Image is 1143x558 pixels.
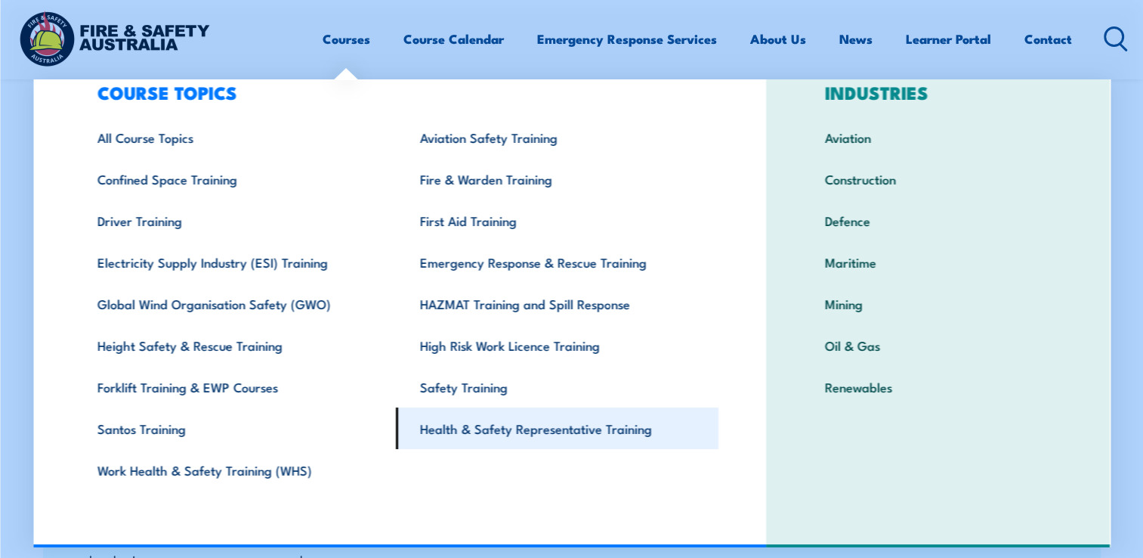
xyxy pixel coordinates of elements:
a: First Aid Training [396,200,718,241]
a: Santos Training [73,408,396,449]
a: Global Wind Organisation Safety (GWO) [73,283,396,324]
a: All Course Topics [73,116,396,158]
a: Aviation [801,116,1075,158]
a: About Us [750,19,806,59]
h3: COURSE TOPICS [73,82,718,103]
a: HAZMAT Training and Spill Response [396,283,718,324]
a: Course Calendar [403,19,504,59]
a: Health & Safety Representative Training [396,408,718,449]
a: Driver Training [73,200,396,241]
a: Emergency Response & Rescue Training [396,241,718,283]
a: News [839,19,873,59]
h3: INDUSTRIES [801,82,1075,103]
a: Contact [1024,19,1072,59]
a: Confined Space Training [73,158,396,200]
a: Forklift Training & EWP Courses [73,366,396,408]
a: Renewables [801,366,1075,408]
a: Emergency Response Services [537,19,717,59]
a: Fire & Warden Training [396,158,718,200]
a: Electricity Supply Industry (ESI) Training [73,241,396,283]
a: Courses [323,19,370,59]
a: Work Health & Safety Training (WHS) [73,449,396,491]
a: Defence [801,200,1075,241]
a: Maritime [801,241,1075,283]
a: Learner Portal [906,19,991,59]
a: Safety Training [396,366,718,408]
a: Aviation Safety Training [396,116,718,158]
a: Height Safety & Rescue Training [73,324,396,366]
a: High Risk Work Licence Training [396,324,718,366]
a: Construction [801,158,1075,200]
a: Oil & Gas [801,324,1075,366]
a: Mining [801,283,1075,324]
